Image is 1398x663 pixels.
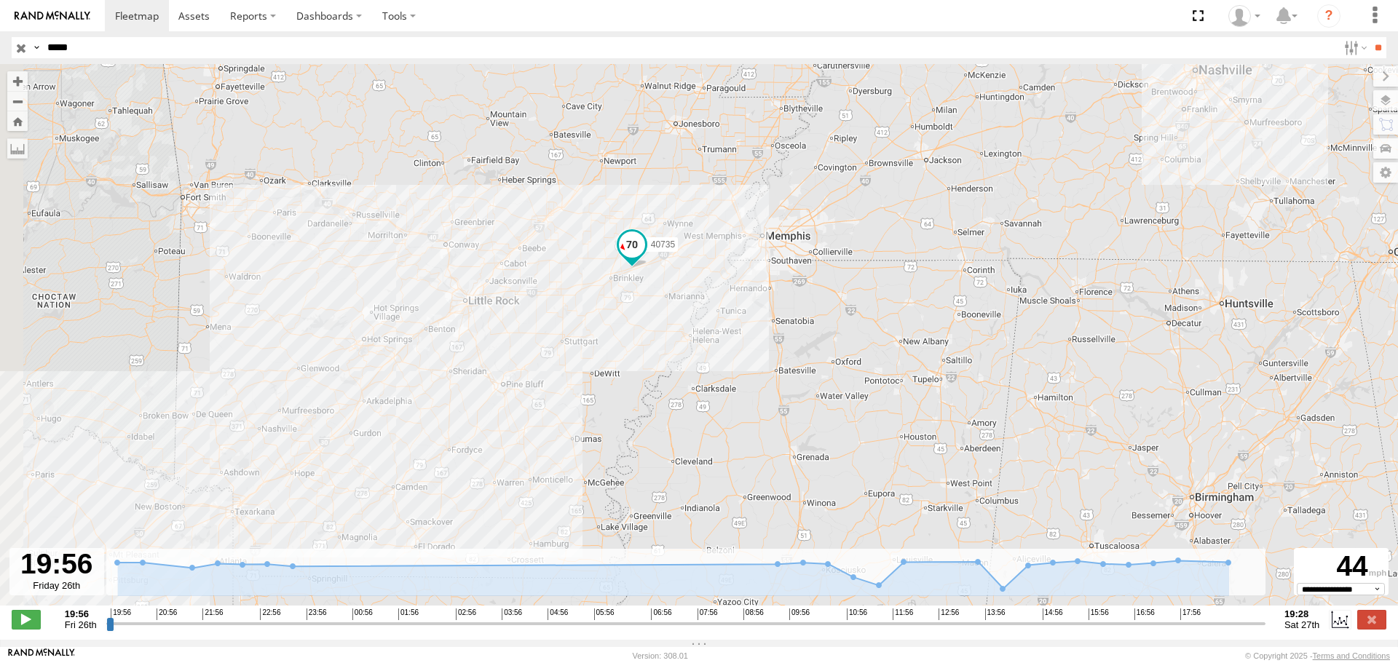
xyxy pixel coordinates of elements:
[1317,4,1340,28] i: ?
[15,11,90,21] img: rand-logo.svg
[1284,619,1319,630] span: Sat 27th Sep 2025
[1296,550,1386,583] div: 44
[789,608,810,620] span: 09:56
[1043,608,1063,620] span: 14:56
[8,648,75,663] a: Visit our Website
[1180,608,1201,620] span: 17:56
[502,608,522,620] span: 03:56
[31,37,42,58] label: Search Query
[1357,610,1386,629] label: Close
[157,608,177,620] span: 20:56
[1245,651,1390,660] div: © Copyright 2025 -
[1338,37,1370,58] label: Search Filter Options
[893,608,913,620] span: 11:56
[12,610,41,629] label: Play/Stop
[847,608,867,620] span: 10:56
[456,608,476,620] span: 02:56
[633,651,688,660] div: Version: 308.01
[1223,5,1265,27] div: Caseta Laredo TX
[939,608,959,620] span: 12:56
[65,608,97,619] strong: 19:56
[7,111,28,131] button: Zoom Home
[398,608,419,620] span: 01:56
[111,608,131,620] span: 19:56
[1284,608,1319,619] strong: 19:28
[698,608,718,620] span: 07:56
[743,608,764,620] span: 08:56
[307,608,327,620] span: 23:56
[260,608,280,620] span: 22:56
[1313,651,1390,660] a: Terms and Conditions
[65,619,97,630] span: Fri 26th Sep 2025
[7,138,28,159] label: Measure
[7,91,28,111] button: Zoom out
[202,608,223,620] span: 21:56
[985,608,1006,620] span: 13:56
[594,608,615,620] span: 05:56
[7,71,28,91] button: Zoom in
[1134,608,1155,620] span: 16:56
[352,608,373,620] span: 00:56
[1089,608,1109,620] span: 15:56
[1373,162,1398,183] label: Map Settings
[651,239,675,250] span: 40735
[651,608,671,620] span: 06:56
[548,608,568,620] span: 04:56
